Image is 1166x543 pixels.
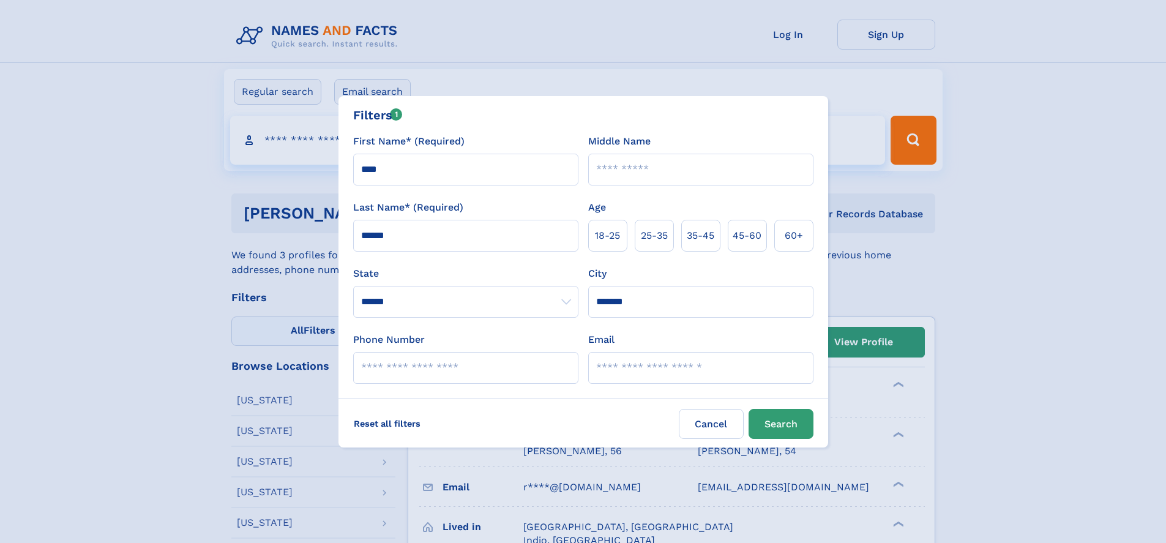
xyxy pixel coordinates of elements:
span: 60+ [785,228,803,243]
button: Search [749,409,813,439]
label: First Name* (Required) [353,134,465,149]
span: 35‑45 [687,228,714,243]
label: Cancel [679,409,744,439]
span: 25‑35 [641,228,668,243]
span: 18‑25 [595,228,620,243]
label: State [353,266,578,281]
label: Age [588,200,606,215]
label: Middle Name [588,134,651,149]
label: Phone Number [353,332,425,347]
span: 45‑60 [733,228,761,243]
label: Last Name* (Required) [353,200,463,215]
div: Filters [353,106,403,124]
label: City [588,266,607,281]
label: Reset all filters [346,409,428,438]
label: Email [588,332,615,347]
